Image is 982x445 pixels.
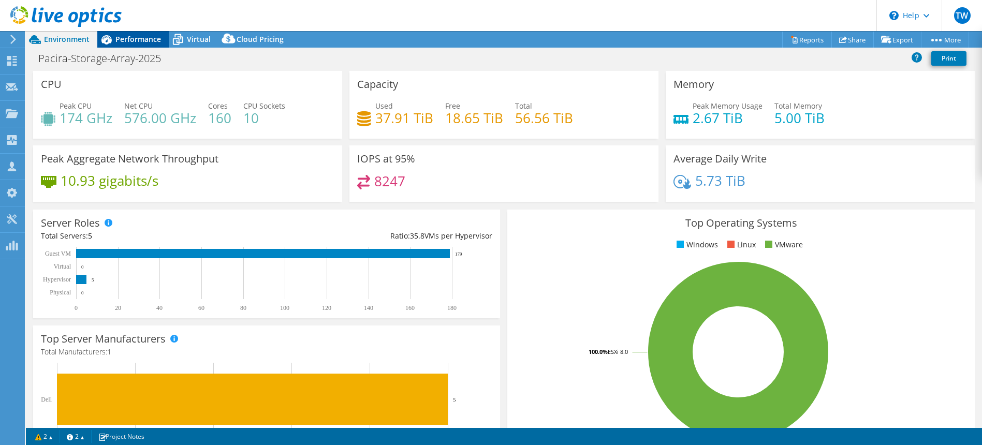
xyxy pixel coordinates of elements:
h4: 8247 [374,175,405,187]
h4: 174 GHz [60,112,112,124]
a: More [921,32,969,48]
a: Reports [782,32,832,48]
text: 5 [92,277,94,283]
text: 100 [280,304,289,311]
text: Physical [50,289,71,296]
a: Export [873,32,921,48]
span: 35.8 [410,231,424,241]
h4: 160 [208,112,231,124]
h4: 576.00 GHz [124,112,196,124]
span: Peak Memory Usage [693,101,763,111]
div: Ratio: VMs per Hypervisor [267,230,492,242]
span: Total [515,101,532,111]
h3: Top Operating Systems [515,217,966,229]
a: 2 [28,430,60,443]
h3: IOPS at 95% [357,153,415,165]
h3: Peak Aggregate Network Throughput [41,153,218,165]
span: Environment [44,34,90,44]
span: Virtual [187,34,211,44]
text: 179 [455,251,462,257]
h4: 37.91 TiB [375,112,433,124]
h3: CPU [41,79,62,90]
li: Windows [674,239,718,250]
h4: 5.73 TiB [695,175,745,186]
span: 5 [88,231,92,241]
span: Cloud Pricing [237,34,284,44]
text: 60 [198,304,204,311]
text: Hypervisor [43,276,71,283]
h3: Average Daily Write [673,153,767,165]
text: 0 [81,264,84,270]
h4: 18.65 TiB [445,112,503,124]
tspan: 100.0% [589,348,608,355]
li: VMware [763,239,803,250]
text: 180 [447,304,457,311]
h4: 10.93 gigabits/s [61,175,158,186]
span: Free [445,101,460,111]
text: 160 [405,304,415,311]
text: Virtual [54,263,71,270]
a: Project Notes [91,430,152,443]
span: 1 [107,347,111,357]
h4: Total Manufacturers: [41,346,492,358]
text: 120 [322,304,331,311]
text: 0 [75,304,78,311]
h4: 10 [243,112,285,124]
span: TW [954,7,971,24]
tspan: ESXi 8.0 [608,348,628,355]
h4: 5.00 TiB [774,112,825,124]
text: 5 [453,396,456,403]
a: 2 [60,430,92,443]
a: Share [831,32,874,48]
h4: 2.67 TiB [693,112,763,124]
h3: Memory [673,79,714,90]
text: 40 [156,304,163,311]
span: Peak CPU [60,101,92,111]
span: Cores [208,101,228,111]
li: Linux [725,239,756,250]
a: Print [931,51,966,66]
text: 80 [240,304,246,311]
text: 0 [81,290,84,295]
h3: Server Roles [41,217,100,229]
h4: 56.56 TiB [515,112,573,124]
span: CPU Sockets [243,101,285,111]
text: 20 [115,304,121,311]
h3: Capacity [357,79,398,90]
h3: Top Server Manufacturers [41,333,166,345]
svg: \n [889,11,899,20]
div: Total Servers: [41,230,267,242]
h1: Pacira-Storage-Array-2025 [34,53,177,64]
span: Total Memory [774,101,822,111]
span: Used [375,101,393,111]
text: 140 [364,304,373,311]
span: Performance [115,34,161,44]
text: Dell [41,396,52,403]
text: Guest VM [45,250,71,257]
span: Net CPU [124,101,153,111]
